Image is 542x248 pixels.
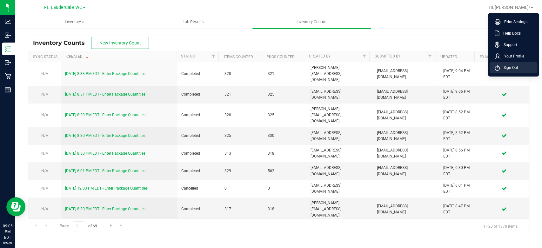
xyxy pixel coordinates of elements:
span: N/A [41,71,48,76]
a: Created [66,54,90,59]
span: N/A [41,151,48,156]
span: 317 [224,206,260,212]
span: Help Docs [499,30,521,37]
span: N/A [41,113,48,117]
a: Filter [208,51,218,62]
a: Go to the last page [117,221,126,230]
div: [DATE] 6:01 PM EDT [443,183,475,195]
span: N/A [41,169,48,173]
span: N/A [41,207,48,211]
span: Page of 69 [54,221,102,231]
a: Created By [309,54,331,58]
span: Inventory [16,19,133,25]
button: New Inventory Count [91,37,149,49]
a: Inventory [15,15,134,29]
iframe: Resource center [6,197,25,216]
span: 320 [224,71,260,77]
span: Hi, [PERSON_NAME]! [489,5,530,10]
span: Completed [181,91,217,97]
a: [DATE] 12:03 PM EDT - Enter Package Quantities [65,186,148,191]
span: Completed [181,206,217,212]
span: Completed [181,168,217,174]
span: [PERSON_NAME][EMAIL_ADDRESS][DOMAIN_NAME] [311,65,369,83]
div: [DATE] 6:30 PM EDT [443,165,475,177]
span: [EMAIL_ADDRESS][DOMAIN_NAME] [377,109,436,121]
li: Sign Out [490,62,537,73]
span: N/A [41,133,48,138]
a: [DATE] 8:30 PM EDT - Enter Package Quantities [65,151,145,156]
a: Go to the next page [106,221,116,230]
inline-svg: Outbound [5,59,11,66]
a: Status [181,54,195,58]
a: Items Counted [224,55,253,59]
a: Filter [359,51,369,62]
span: 330 [267,133,303,139]
a: Sync Status [33,55,57,59]
a: [DATE] 8:30 PM EDT - Enter Package Quantities [65,207,145,211]
span: [EMAIL_ADDRESS][DOMAIN_NAME] [377,147,436,159]
span: Inventory Counts [288,19,335,25]
inline-svg: Inventory [5,46,11,52]
span: Inventory Counts [33,39,91,46]
div: [DATE] 8:52 PM EDT [443,130,475,142]
a: Updated [440,55,457,59]
a: [DATE] 8:30 PM EDT - Enter Package Quantities [65,133,145,138]
span: 562 [267,168,303,174]
span: 318 [267,206,303,212]
span: 318 [267,151,303,157]
span: Completed [181,71,217,77]
span: 325 [267,91,303,97]
a: Help Docs [495,30,535,37]
span: [PERSON_NAME][EMAIL_ADDRESS][DOMAIN_NAME] [311,200,369,218]
span: [EMAIL_ADDRESS][DOMAIN_NAME] [377,130,436,142]
p: 09/26 [3,240,12,245]
span: [EMAIL_ADDRESS][DOMAIN_NAME] [377,89,436,101]
span: 321 [224,91,260,97]
span: [EMAIL_ADDRESS][DOMAIN_NAME] [311,147,369,159]
span: Sign Out [500,64,518,71]
span: [EMAIL_ADDRESS][DOMAIN_NAME] [377,165,436,177]
a: Inventory Counts [252,15,371,29]
span: Completed [181,151,217,157]
div: [DATE] 8:56 PM EDT [443,147,475,159]
inline-svg: Analytics [5,18,11,25]
a: [DATE] 8:30 PM EDT - Enter Package Quantities [65,113,145,117]
span: [EMAIL_ADDRESS][DOMAIN_NAME] [311,130,369,142]
a: [DATE] 8:31 PM EDT - Enter Package Quantities [65,92,145,97]
span: Ft. Lauderdale WC [44,5,82,10]
div: [DATE] 8:47 PM EDT [443,203,475,215]
p: 09:05 PM EDT [3,223,12,240]
span: 321 [267,71,303,77]
span: 325 [267,112,303,118]
a: Pkgs Counted [266,55,295,59]
inline-svg: Inbound [5,32,11,38]
span: Completed [181,133,217,139]
span: N/A [41,186,48,191]
span: Support [500,42,517,48]
span: [EMAIL_ADDRESS][DOMAIN_NAME] [311,183,369,195]
span: Cancelled [181,185,217,191]
div: [DATE] 9:04 PM EDT [443,68,475,80]
a: [DATE] 8:33 PM EDT - Enter Package Quantities [65,71,145,76]
span: 0 [267,185,303,191]
a: Lab Results [134,15,252,29]
span: [EMAIL_ADDRESS][DOMAIN_NAME] [377,68,436,80]
span: 320 [224,112,260,118]
span: [EMAIL_ADDRESS][DOMAIN_NAME] [311,165,369,177]
a: Filter [425,51,435,62]
span: 0 [224,185,260,191]
a: Support [495,42,535,48]
span: 1 - 20 of 1378 items [478,221,523,231]
span: Print Settings [500,19,527,25]
span: [PERSON_NAME][EMAIL_ADDRESS][DOMAIN_NAME] [311,106,369,124]
span: Lab Results [174,19,212,25]
span: New Inventory Count [99,40,141,45]
span: 325 [224,133,260,139]
span: 329 [224,168,260,174]
div: [DATE] 9:06 PM EDT [443,89,475,101]
inline-svg: Reports [5,87,11,93]
inline-svg: Retail [5,73,11,79]
a: Submitted By [375,54,400,58]
a: [DATE] 6:01 PM EDT - Enter Package Quantities [65,169,145,173]
span: [EMAIL_ADDRESS][DOMAIN_NAME] [311,89,369,101]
